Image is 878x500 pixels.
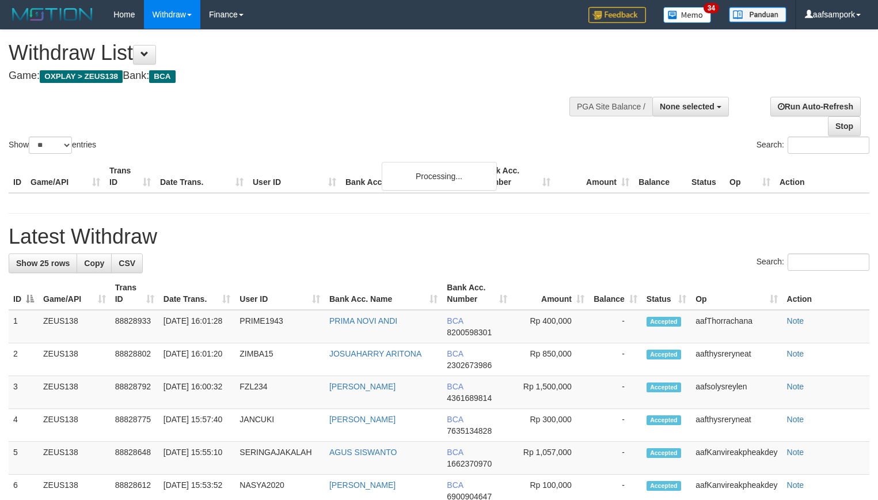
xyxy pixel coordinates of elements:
[235,409,325,442] td: JANCUKI
[447,349,463,358] span: BCA
[447,480,463,490] span: BCA
[476,160,555,193] th: Bank Acc. Number
[329,382,396,391] a: [PERSON_NAME]
[447,415,463,424] span: BCA
[512,277,589,310] th: Amount: activate to sort column ascending
[159,409,235,442] td: [DATE] 15:57:40
[111,277,159,310] th: Trans ID: activate to sort column ascending
[329,480,396,490] a: [PERSON_NAME]
[39,442,111,475] td: ZEUS138
[9,70,574,82] h4: Game: Bank:
[149,70,175,83] span: BCA
[787,382,804,391] a: Note
[787,316,804,325] a: Note
[634,160,687,193] th: Balance
[589,376,642,409] td: -
[704,3,719,13] span: 34
[9,376,39,409] td: 3
[589,310,642,343] td: -
[40,70,123,83] span: OXPLAY > ZEUS138
[691,376,782,409] td: aafsolysreylen
[660,102,714,111] span: None selected
[447,459,492,468] span: Copy 1662370970 to clipboard
[329,415,396,424] a: [PERSON_NAME]
[39,310,111,343] td: ZEUS138
[447,448,463,457] span: BCA
[9,160,26,193] th: ID
[248,160,341,193] th: User ID
[691,343,782,376] td: aafthysreryneat
[647,448,681,458] span: Accepted
[155,160,248,193] th: Date Trans.
[159,310,235,343] td: [DATE] 16:01:28
[111,343,159,376] td: 88828802
[589,343,642,376] td: -
[512,442,589,475] td: Rp 1,057,000
[512,343,589,376] td: Rp 850,000
[111,310,159,343] td: 88828933
[29,137,72,154] select: Showentries
[111,442,159,475] td: 88828648
[9,137,96,154] label: Show entries
[647,415,681,425] span: Accepted
[512,310,589,343] td: Rp 400,000
[787,448,804,457] a: Note
[691,409,782,442] td: aafthysreryneat
[787,415,804,424] a: Note
[442,277,512,310] th: Bank Acc. Number: activate to sort column ascending
[235,277,325,310] th: User ID: activate to sort column ascending
[39,277,111,310] th: Game/API: activate to sort column ascending
[382,162,497,191] div: Processing...
[39,343,111,376] td: ZEUS138
[447,328,492,337] span: Copy 8200598301 to clipboard
[9,253,77,273] a: Show 25 rows
[647,317,681,327] span: Accepted
[782,277,869,310] th: Action
[26,160,105,193] th: Game/API
[235,442,325,475] td: SERINGAJAKALAH
[788,253,869,271] input: Search:
[447,393,492,403] span: Copy 4361689814 to clipboard
[663,7,712,23] img: Button%20Memo.svg
[39,409,111,442] td: ZEUS138
[642,277,691,310] th: Status: activate to sort column ascending
[588,7,646,23] img: Feedback.jpg
[9,41,574,65] h1: Withdraw List
[447,316,463,325] span: BCA
[329,448,397,457] a: AGUS SISWANTO
[757,137,869,154] label: Search:
[341,160,476,193] th: Bank Acc. Name
[647,350,681,359] span: Accepted
[512,409,589,442] td: Rp 300,000
[111,253,143,273] a: CSV
[770,97,861,116] a: Run Auto-Refresh
[9,343,39,376] td: 2
[329,349,421,358] a: JOSUAHARRY ARITONA
[9,409,39,442] td: 4
[325,277,442,310] th: Bank Acc. Name: activate to sort column ascending
[9,442,39,475] td: 5
[555,160,634,193] th: Amount
[589,409,642,442] td: -
[589,277,642,310] th: Balance: activate to sort column ascending
[787,480,804,490] a: Note
[119,259,135,268] span: CSV
[235,343,325,376] td: ZIMBA15
[9,277,39,310] th: ID: activate to sort column descending
[9,225,869,248] h1: Latest Withdraw
[447,426,492,435] span: Copy 7635134828 to clipboard
[39,376,111,409] td: ZEUS138
[652,97,729,116] button: None selected
[447,361,492,370] span: Copy 2302673986 to clipboard
[159,343,235,376] td: [DATE] 16:01:20
[447,382,463,391] span: BCA
[589,442,642,475] td: -
[788,137,869,154] input: Search:
[647,481,681,491] span: Accepted
[757,253,869,271] label: Search:
[729,7,786,22] img: panduan.png
[159,277,235,310] th: Date Trans.: activate to sort column ascending
[787,349,804,358] a: Note
[691,277,782,310] th: Op: activate to sort column ascending
[329,316,397,325] a: PRIMA NOVI ANDI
